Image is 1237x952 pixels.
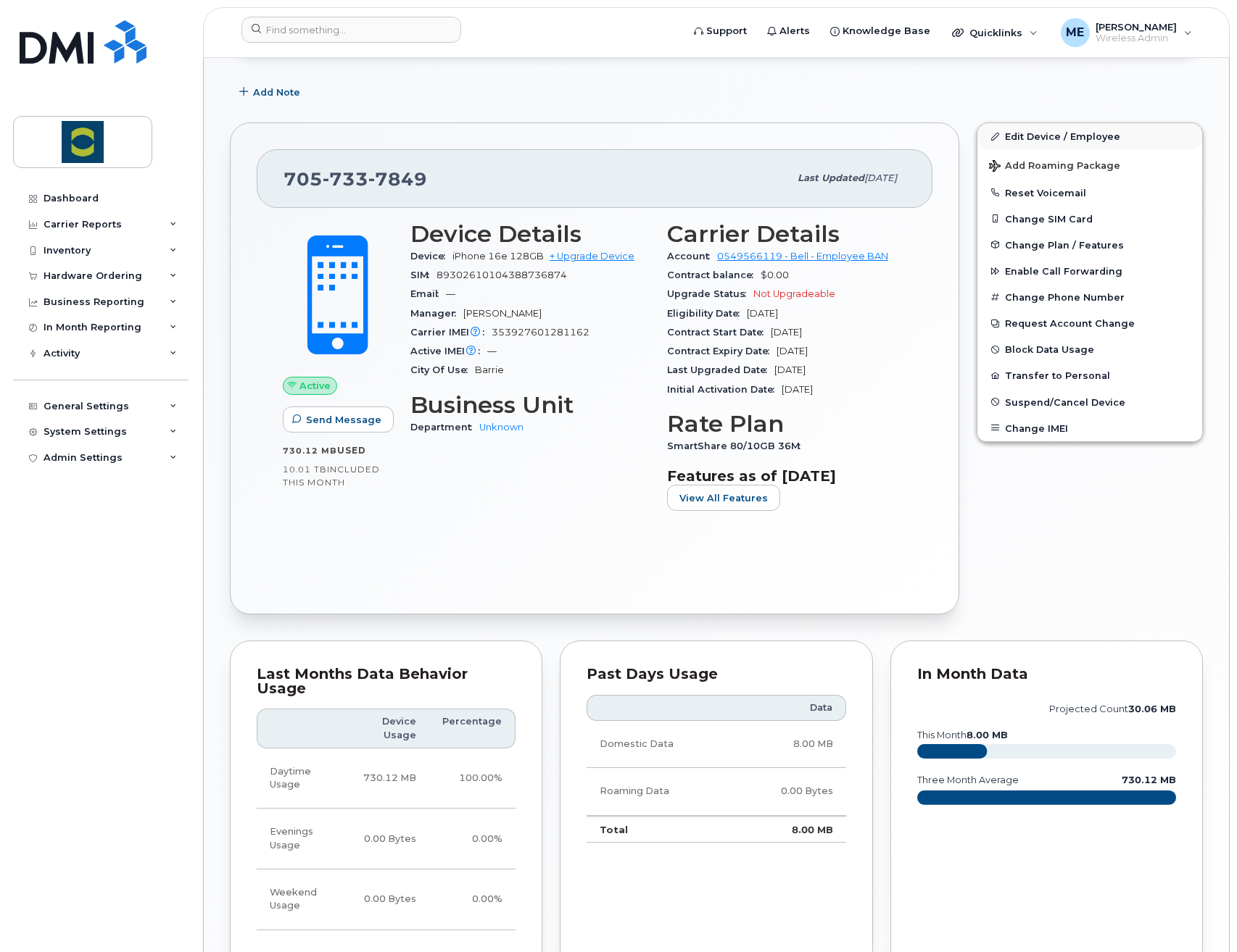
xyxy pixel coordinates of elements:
button: Reset Voicemail [977,180,1202,206]
span: View All Features [679,491,768,505]
button: Transfer to Personal [977,362,1202,388]
span: 730.12 MB [283,446,337,456]
span: Contract balance [667,270,761,280]
button: Block Data Usage [977,336,1202,362]
div: Last Months Data Behavior Usage [257,667,516,696]
span: Knowledge Base [843,24,930,38]
span: Add Roaming Package [989,160,1120,174]
button: Suspend/Cancel Device [977,389,1202,415]
span: [DATE] [774,364,806,375]
div: Maria Espinoza [1051,18,1202,47]
span: Manager [410,308,463,319]
button: Change Plan / Features [977,232,1202,258]
span: SmartShare 80/10GB 36M [667,440,808,451]
td: Domestic Data [587,721,732,768]
span: 89302610104388736874 [437,270,567,280]
span: Contract Expiry Date [667,346,777,356]
h3: Rate Plan [667,411,906,437]
span: Alerts [779,24,810,38]
span: Initial Activation Date [667,384,782,395]
span: 353927601281162 [492,327,589,338]
span: Barrie [475,364,504,375]
td: 730.12 MB [349,748,430,809]
td: 0.00 Bytes [349,869,430,930]
td: Total [587,816,732,843]
h3: Features as of [DATE] [667,467,906,485]
span: Active [299,379,331,393]
span: Enable Call Forwarding [1005,266,1122,277]
span: Wireless Admin [1096,33,1177,44]
span: SIM [410,270,437,280]
span: Change Plan / Features [1005,239,1124,250]
a: 0549566119 - Bell - Employee BAN [717,251,888,262]
span: Upgrade Status [667,288,753,299]
span: Active IMEI [410,346,487,356]
button: Change Phone Number [977,284,1202,310]
span: [DATE] [777,346,808,356]
span: [DATE] [782,384,813,395]
span: Contract Start Date [667,327,771,338]
button: Change SIM Card [977,206,1202,232]
span: included this month [283,464,380,488]
button: Add Roaming Package [977,150,1202,180]
span: ME [1066,24,1084,41]
div: Past Days Usage [587,667,845,682]
button: Enable Call Forwarding [977,258,1202,284]
td: Weekend Usage [257,869,349,930]
div: Quicklinks [942,18,1048,47]
span: — [446,288,455,299]
span: [DATE] [747,308,778,319]
tr: Weekdays from 6:00pm to 8:00am [257,809,516,869]
td: 0.00% [429,809,516,869]
span: Eligibility Date [667,308,747,319]
span: 705 [284,168,427,190]
span: 7849 [368,168,427,190]
text: 730.12 MB [1122,774,1176,785]
button: View All Features [667,485,780,511]
th: Percentage [429,709,516,748]
button: Add Note [230,79,313,105]
span: City Of Use [410,364,475,375]
span: — [487,346,497,356]
h3: Carrier Details [667,221,906,247]
button: Request Account Change [977,310,1202,336]
tr: Friday from 6:00pm to Monday 8:00am [257,869,516,930]
a: Unknown [479,422,524,433]
a: + Upgrade Device [550,251,634,262]
th: Device Usage [349,709,430,748]
span: Quicklinks [969,27,1022,38]
span: Not Upgradeable [753,288,835,299]
span: Last updated [798,172,864,183]
h3: Device Details [410,221,650,247]
span: Support [706,24,747,38]
td: Evenings Usage [257,809,349,869]
text: this month [917,730,1008,740]
span: [DATE] [864,172,897,183]
span: [PERSON_NAME] [463,308,542,319]
td: Roaming Data [587,768,732,815]
th: Data [732,695,846,721]
span: iPhone 16e 128GB [452,251,544,262]
td: Daytime Usage [257,748,349,809]
td: 0.00 Bytes [349,809,430,869]
span: Suspend/Cancel Device [1005,396,1125,407]
a: Edit Device / Employee [977,123,1202,149]
span: Carrier IMEI [410,327,492,338]
a: Support [684,17,757,46]
td: 0.00% [429,869,516,930]
button: Send Message [283,406,394,433]
span: Account [667,251,717,262]
span: 733 [323,168,368,190]
tspan: 30.06 MB [1128,703,1176,714]
span: Send Message [306,413,381,427]
span: 10.01 TB [283,464,327,475]
span: Department [410,422,479,433]
span: $0.00 [761,270,789,280]
input: Find something... [241,17,461,43]
text: three month average [917,774,1019,785]
span: [PERSON_NAME] [1096,21,1177,33]
h3: Business Unit [410,392,650,418]
div: In Month Data [917,667,1176,682]
td: 8.00 MB [732,721,846,768]
span: Add Note [253,85,300,99]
